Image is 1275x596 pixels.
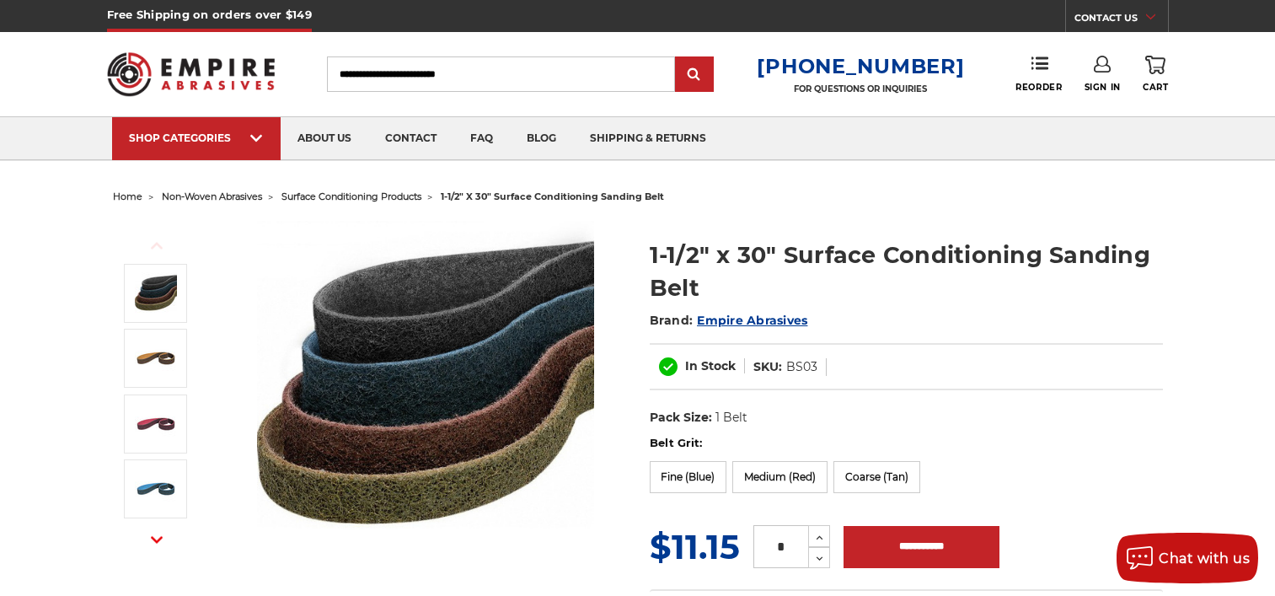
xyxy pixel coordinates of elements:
[137,521,177,557] button: Next
[650,409,712,427] dt: Pack Size:
[650,239,1163,304] h1: 1-1/2" x 30" Surface Conditioning Sanding Belt
[1143,82,1168,93] span: Cart
[1117,533,1258,583] button: Chat with us
[697,313,807,328] a: Empire Abrasives
[715,409,747,427] dd: 1 Belt
[757,83,964,94] p: FOR QUESTIONS OR INQUIRIES
[650,526,740,567] span: $11.15
[510,117,573,160] a: blog
[757,54,964,78] a: [PHONE_NUMBER]
[281,191,421,202] a: surface conditioning products
[1085,82,1121,93] span: Sign In
[441,191,664,202] span: 1-1/2" x 30" surface conditioning sanding belt
[257,221,594,557] img: 1.5"x30" Surface Conditioning Sanding Belts
[1074,8,1168,32] a: CONTACT US
[113,191,142,202] a: home
[107,41,276,107] img: Empire Abrasives
[786,358,817,376] dd: BS03
[129,132,264,144] div: SHOP CATEGORIES
[281,117,368,160] a: about us
[753,358,782,376] dt: SKU:
[453,117,510,160] a: faq
[1015,82,1062,93] span: Reorder
[1159,550,1250,566] span: Chat with us
[1015,56,1062,92] a: Reorder
[135,337,177,379] img: 1-1/2" x 30" Tan Surface Conditioning Belt
[573,117,723,160] a: shipping & returns
[1143,56,1168,93] a: Cart
[135,403,177,445] img: 1-1/2" x 30" Red Surface Conditioning Belt
[368,117,453,160] a: contact
[678,58,711,92] input: Submit
[162,191,262,202] a: non-woven abrasives
[135,468,177,510] img: 1-1/2" x 30" Blue Surface Conditioning Belt
[650,435,1163,452] label: Belt Grit:
[650,313,694,328] span: Brand:
[685,358,736,373] span: In Stock
[135,272,177,314] img: 1.5"x30" Surface Conditioning Sanding Belts
[137,228,177,264] button: Previous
